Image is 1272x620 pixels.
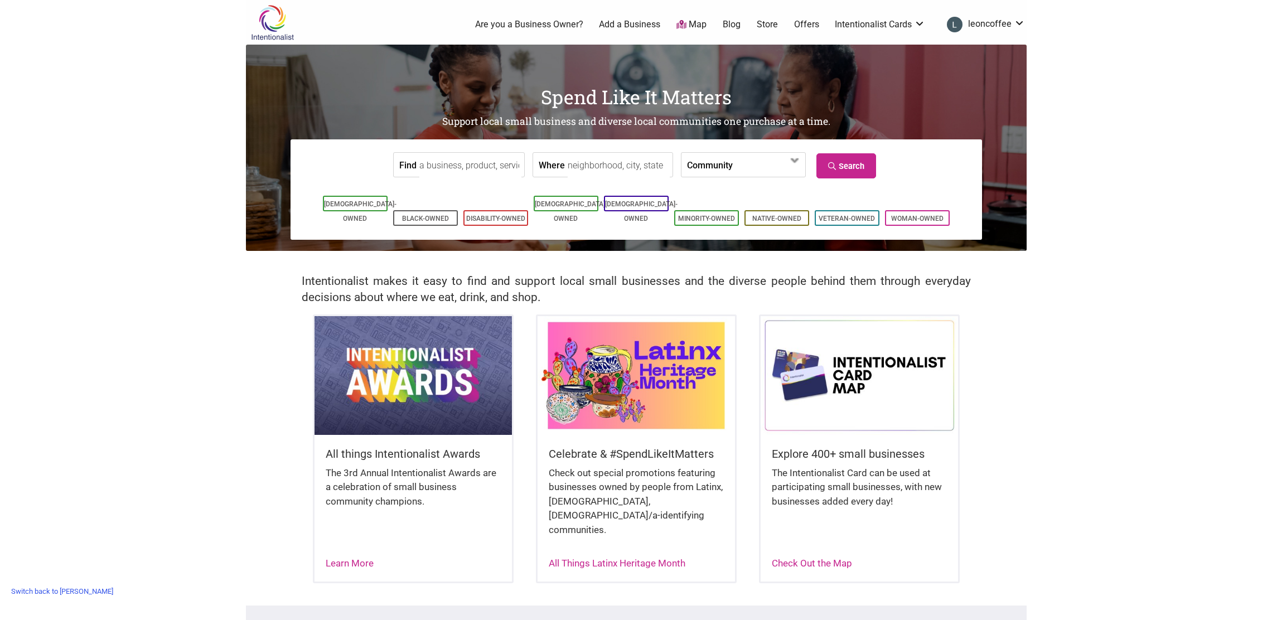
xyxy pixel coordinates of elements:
[772,466,947,520] div: The Intentionalist Card can be used at participating small businesses, with new businesses added ...
[761,316,958,434] img: Intentionalist Card Map
[794,18,819,31] a: Offers
[475,18,583,31] a: Are you a Business Owner?
[535,200,607,222] a: [DEMOGRAPHIC_DATA]-Owned
[772,558,852,569] a: Check Out the Map
[549,446,724,462] h5: Celebrate & #SpendLikeItMatters
[302,273,971,306] h2: Intentionalist makes it easy to find and support local small businesses and the diverse people be...
[687,153,733,177] label: Community
[326,446,501,462] h5: All things Intentionalist Awards
[538,316,735,434] img: Latinx / Hispanic Heritage Month
[549,558,685,569] a: All Things Latinx Heritage Month
[599,18,660,31] a: Add a Business
[324,200,396,222] a: [DEMOGRAPHIC_DATA]-Owned
[941,14,1025,35] a: leoncoffee
[605,200,678,222] a: [DEMOGRAPHIC_DATA]-Owned
[466,215,525,222] a: Disability-Owned
[539,153,565,177] label: Where
[246,84,1027,110] h1: Spend Like It Matters
[326,466,501,520] div: The 3rd Annual Intentionalist Awards are a celebration of small business community champions.
[819,215,875,222] a: Veteran-Owned
[246,115,1027,129] h2: Support local small business and diverse local communities one purchase at a time.
[678,215,735,222] a: Minority-Owned
[402,215,449,222] a: Black-Owned
[676,18,707,31] a: Map
[835,18,925,31] a: Intentionalist Cards
[6,583,119,600] a: Switch back to [PERSON_NAME]
[752,215,801,222] a: Native-Owned
[399,153,417,177] label: Find
[419,153,521,178] input: a business, product, service
[246,4,299,41] img: Intentionalist
[315,316,512,434] img: Intentionalist Awards
[326,558,374,569] a: Learn More
[757,18,778,31] a: Store
[816,153,876,178] a: Search
[772,446,947,462] h5: Explore 400+ small businesses
[891,215,944,222] a: Woman-Owned
[568,153,670,178] input: neighborhood, city, state
[549,466,724,549] div: Check out special promotions featuring businesses owned by people from Latinx, [DEMOGRAPHIC_DATA]...
[723,18,741,31] a: Blog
